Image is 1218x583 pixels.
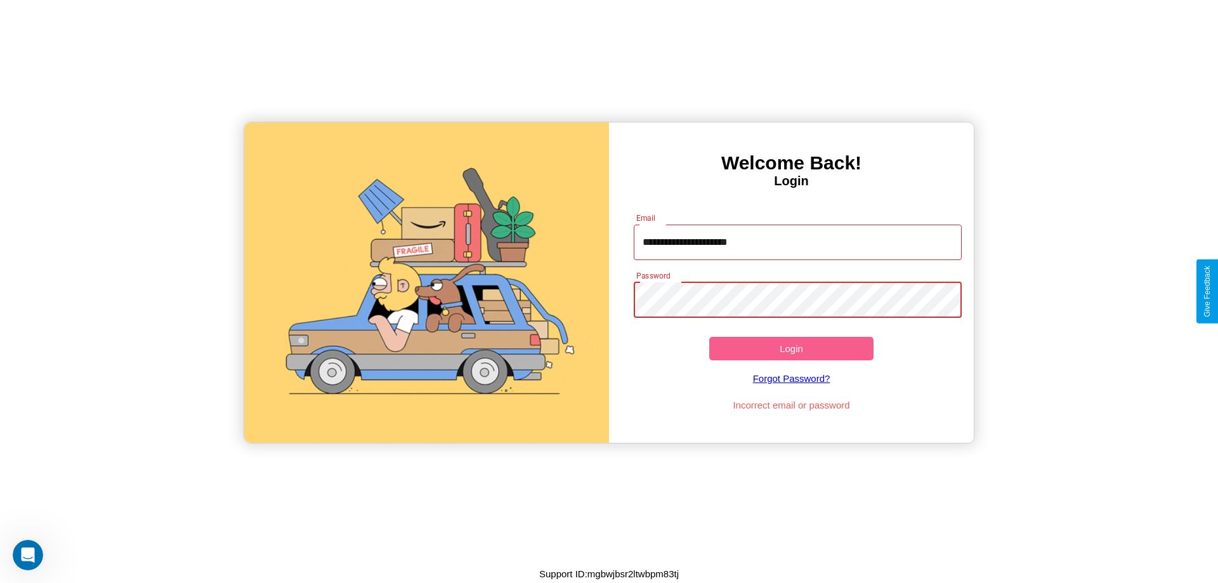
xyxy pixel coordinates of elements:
iframe: Intercom live chat [13,540,43,570]
a: Forgot Password? [627,360,956,396]
button: Login [709,337,874,360]
img: gif [244,122,609,443]
p: Incorrect email or password [627,396,956,414]
label: Password [636,270,670,281]
div: Give Feedback [1203,266,1212,317]
label: Email [636,213,656,223]
h4: Login [609,174,974,188]
p: Support ID: mgbwjbsr2ltwbpm83tj [539,565,679,582]
h3: Welcome Back! [609,152,974,174]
